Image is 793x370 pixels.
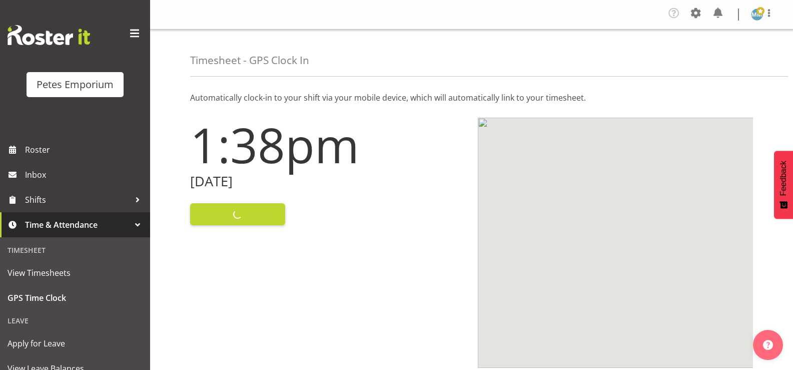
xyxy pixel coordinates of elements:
[3,240,148,260] div: Timesheet
[25,192,130,207] span: Shifts
[8,336,143,351] span: Apply for Leave
[779,161,788,196] span: Feedback
[25,217,130,232] span: Time & Attendance
[3,331,148,356] a: Apply for Leave
[751,9,763,21] img: mandy-mosley3858.jpg
[190,92,753,104] p: Automatically clock-in to your shift via your mobile device, which will automatically link to you...
[25,167,145,182] span: Inbox
[37,77,114,92] div: Petes Emporium
[3,260,148,285] a: View Timesheets
[3,285,148,310] a: GPS Time Clock
[190,55,309,66] h4: Timesheet - GPS Clock In
[763,340,773,350] img: help-xxl-2.png
[8,25,90,45] img: Rosterit website logo
[774,151,793,219] button: Feedback - Show survey
[25,142,145,157] span: Roster
[3,310,148,331] div: Leave
[8,290,143,305] span: GPS Time Clock
[190,118,466,172] h1: 1:38pm
[8,265,143,280] span: View Timesheets
[190,174,466,189] h2: [DATE]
